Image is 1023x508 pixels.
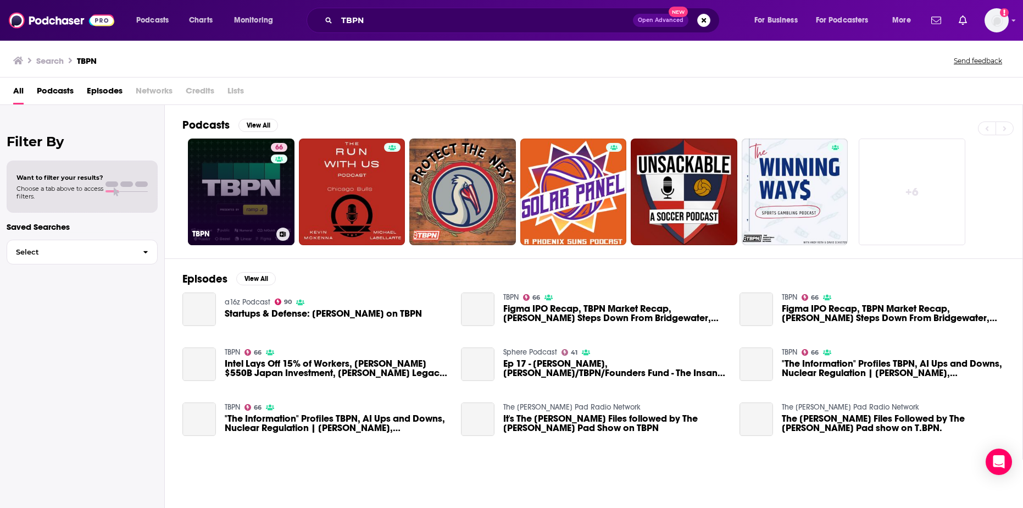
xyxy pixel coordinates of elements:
[782,304,1005,323] a: Figma IPO Recap, TBPN Market Recap, Ray Dalio Steps Down From Bridgewater, Coinbase Earnings Upda...
[16,185,103,200] span: Choose a tab above to access filters.
[885,12,925,29] button: open menu
[227,82,244,104] span: Lists
[225,297,270,307] a: a16z Podcast
[7,222,158,232] p: Saved Searches
[77,56,97,66] h3: TBPN
[244,404,262,411] a: 66
[809,12,885,29] button: open menu
[337,12,633,29] input: Search podcasts, credits, & more...
[816,13,869,28] span: For Podcasters
[9,10,114,31] img: Podchaser - Follow, Share and Rate Podcasts
[811,295,819,300] span: 66
[13,82,24,104] span: All
[782,359,1005,378] a: "The Information" Profiles TBPN, AI Ups and Downs, Nuclear Regulation | Zach Weinberg, Leigh Mari...
[638,18,683,23] span: Open Advanced
[782,304,1005,323] span: Figma IPO Recap, TBPN Market Recap, [PERSON_NAME] Steps Down From Bridgewater, Coinbase Earnings ...
[225,402,240,412] a: TBPN
[7,249,134,256] span: Select
[571,350,577,355] span: 41
[461,402,494,436] a: It's The Donelson Files followed by The Batchelor Pad Show on TBPN
[503,304,726,323] a: Figma IPO Recap, TBPN Market Recap, Ray Dalio Steps Down From Bridgewater, Coinbase Earnings Upda...
[186,82,214,104] span: Credits
[503,292,519,302] a: TBPN
[16,174,103,181] span: Want to filter your results?
[192,229,272,239] h3: TBPN
[87,82,123,104] a: Episodes
[182,347,216,381] a: Intel Lays Off 15% of Workers, Trump's $550B Japan Investment, Hulk Hogan's Legacy | Live TBPN Ta...
[461,292,494,326] a: Figma IPO Recap, TBPN Market Recap, Ray Dalio Steps Down From Bridgewater, Coinbase Earnings Upda...
[523,294,541,301] a: 66
[1000,8,1009,17] svg: Add a profile image
[740,347,773,381] a: "The Information" Profiles TBPN, AI Ups and Downs, Nuclear Regulation | Zach Weinberg, Leigh Mari...
[802,349,819,356] a: 66
[503,304,726,323] span: Figma IPO Recap, TBPN Market Recap, [PERSON_NAME] Steps Down From Bridgewater, Coinbase Earnings ...
[225,414,448,433] span: "The Information" Profiles TBPN, AI Ups and Downs, Nuclear Regulation | [PERSON_NAME], [PERSON_NA...
[782,359,1005,378] span: "The Information" Profiles TBPN, AI Ups and Downs, Nuclear Regulation | [PERSON_NAME], [PERSON_NA...
[532,295,540,300] span: 66
[782,292,797,302] a: TBPN
[225,359,448,378] a: Intel Lays Off 15% of Workers, Trump's $550B Japan Investment, Hulk Hogan's Legacy | Live TBPN Ta...
[503,414,726,433] span: It's The [PERSON_NAME] Files followed by The [PERSON_NAME] Pad Show on TBPN
[7,134,158,150] h2: Filter By
[740,402,773,436] a: The Donelson Files Followed by The Batchelor Pad show on T.BPN.
[271,143,287,152] a: 66
[275,142,283,153] span: 66
[226,12,287,29] button: open menu
[188,139,294,245] a: 66TBPN
[927,11,946,30] a: Show notifications dropdown
[859,139,965,245] a: +6
[782,347,797,357] a: TBPN
[225,414,448,433] a: "The Information" Profiles TBPN, AI Ups and Downs, Nuclear Regulation | Zach Weinberg, Leigh Mari...
[236,272,276,285] button: View All
[37,82,74,104] a: Podcasts
[182,118,278,132] a: PodcastsView All
[238,119,278,132] button: View All
[747,12,811,29] button: open menu
[244,349,262,356] a: 66
[503,414,726,433] a: It's The Donelson Files followed by The Batchelor Pad Show on TBPN
[561,349,578,356] a: 41
[225,347,240,357] a: TBPN
[234,13,273,28] span: Monitoring
[633,14,688,27] button: Open AdvancedNew
[182,292,216,326] a: Startups & Defense: Katherine Boyle on TBPN
[7,240,158,264] button: Select
[669,7,688,17] span: New
[275,299,292,305] a: 90
[461,347,494,381] a: Ep 17 - John Coogan, Lucy/TBPN/Founders Fund - The Insane State of Nicotine Regulation in the US
[782,414,1005,433] span: The [PERSON_NAME] Files Followed by The [PERSON_NAME] Pad show on T.BPN.
[136,13,169,28] span: Podcasts
[225,359,448,378] span: Intel Lays Off 15% of Workers, [PERSON_NAME] $550B Japan Investment, [PERSON_NAME] Legacy | Live ...
[985,8,1009,32] span: Logged in as InkhouseWaltham
[503,359,726,378] a: Ep 17 - John Coogan, Lucy/TBPN/Founders Fund - The Insane State of Nicotine Regulation in the US
[950,56,1005,65] button: Send feedback
[136,82,173,104] span: Networks
[225,309,422,318] a: Startups & Defense: Katherine Boyle on TBPN
[317,8,730,33] div: Search podcasts, credits, & more...
[503,402,641,412] a: The Batchelor Pad Radio Network
[802,294,819,301] a: 66
[182,272,227,286] h2: Episodes
[182,12,219,29] a: Charts
[986,449,1012,475] div: Open Intercom Messenger
[225,309,422,318] span: Startups & Defense: [PERSON_NAME] on TBPN
[284,300,292,305] span: 90
[503,347,557,357] a: Sphere Podcast
[985,8,1009,32] button: Show profile menu
[740,292,773,326] a: Figma IPO Recap, TBPN Market Recap, Ray Dalio Steps Down From Bridgewater, Coinbase Earnings Upda...
[36,56,64,66] h3: Search
[182,118,230,132] h2: Podcasts
[782,402,919,412] a: The Batchelor Pad Radio Network
[182,402,216,436] a: "The Information" Profiles TBPN, AI Ups and Downs, Nuclear Regulation | Zach Weinberg, Leigh Mari...
[503,359,726,378] span: Ep 17 - [PERSON_NAME], [PERSON_NAME]/TBPN/Founders Fund - The Insane State of [MEDICAL_DATA] Regu...
[811,350,819,355] span: 66
[129,12,183,29] button: open menu
[954,11,971,30] a: Show notifications dropdown
[985,8,1009,32] img: User Profile
[182,272,276,286] a: EpisodesView All
[254,405,262,410] span: 66
[254,350,262,355] span: 66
